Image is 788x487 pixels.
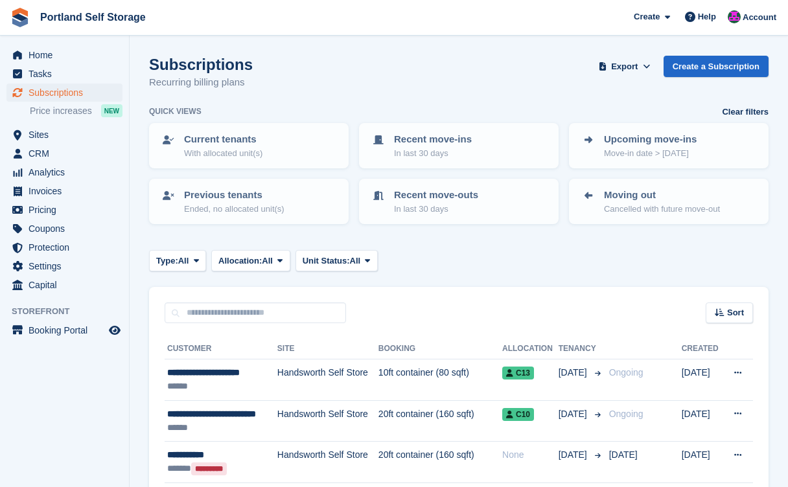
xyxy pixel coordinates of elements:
[29,220,106,238] span: Coupons
[150,180,347,223] a: Previous tenants Ended, no allocated unit(s)
[350,255,361,267] span: All
[6,65,122,83] a: menu
[634,10,660,23] span: Create
[596,56,653,77] button: Export
[378,339,502,359] th: Booking
[218,255,262,267] span: Allocation:
[394,188,478,203] p: Recent move-outs
[184,188,284,203] p: Previous tenants
[559,448,590,462] span: [DATE]
[29,126,106,144] span: Sites
[29,65,106,83] span: Tasks
[6,220,122,238] a: menu
[6,201,122,219] a: menu
[570,180,767,223] a: Moving out Cancelled with future move-out
[165,339,277,359] th: Customer
[502,448,559,462] div: None
[6,238,122,256] a: menu
[184,132,262,147] p: Current tenants
[559,339,604,359] th: Tenancy
[277,442,378,483] td: Handsworth Self Store
[29,84,106,102] span: Subscriptions
[728,10,741,23] img: David Baker
[502,339,559,359] th: Allocation
[29,201,106,219] span: Pricing
[29,257,106,275] span: Settings
[502,408,534,421] span: C10
[184,147,262,160] p: With allocated unit(s)
[29,144,106,163] span: CRM
[29,238,106,256] span: Protection
[262,255,273,267] span: All
[604,147,697,160] p: Move-in date > [DATE]
[604,188,720,203] p: Moving out
[277,339,378,359] th: Site
[101,104,122,117] div: NEW
[29,276,106,294] span: Capital
[184,203,284,216] p: Ended, no allocated unit(s)
[277,359,378,401] td: Handsworth Self Store
[722,106,769,119] a: Clear filters
[35,6,151,28] a: Portland Self Storage
[360,124,557,167] a: Recent move-ins In last 30 days
[29,46,106,64] span: Home
[12,305,129,318] span: Storefront
[303,255,350,267] span: Unit Status:
[378,400,502,442] td: 20ft container (160 sqft)
[30,105,92,117] span: Price increases
[559,407,590,421] span: [DATE]
[211,250,290,271] button: Allocation: All
[664,56,769,77] a: Create a Subscription
[378,442,502,483] td: 20ft container (160 sqft)
[6,182,122,200] a: menu
[378,359,502,401] td: 10ft container (80 sqft)
[6,321,122,339] a: menu
[295,250,378,271] button: Unit Status: All
[570,124,767,167] a: Upcoming move-ins Move-in date > [DATE]
[682,339,723,359] th: Created
[611,60,638,73] span: Export
[156,255,178,267] span: Type:
[10,8,30,27] img: stora-icon-8386f47178a22dfd0bd8f6a31ec36ba5ce8667c1dd55bd0f319d3a0aa187defe.svg
[29,321,106,339] span: Booking Portal
[394,147,472,160] p: In last 30 days
[107,323,122,338] a: Preview store
[29,163,106,181] span: Analytics
[29,182,106,200] span: Invoices
[6,46,122,64] a: menu
[394,132,472,147] p: Recent move-ins
[149,75,253,90] p: Recurring billing plans
[604,203,720,216] p: Cancelled with future move-out
[559,366,590,379] span: [DATE]
[682,400,723,442] td: [DATE]
[149,106,202,117] h6: Quick views
[150,124,347,167] a: Current tenants With allocated unit(s)
[149,56,253,73] h1: Subscriptions
[609,367,643,378] span: Ongoing
[149,250,206,271] button: Type: All
[698,10,716,23] span: Help
[682,359,723,401] td: [DATE]
[6,276,122,294] a: menu
[178,255,189,267] span: All
[682,442,723,483] td: [DATE]
[277,400,378,442] td: Handsworth Self Store
[604,132,697,147] p: Upcoming move-ins
[609,409,643,419] span: Ongoing
[394,203,478,216] p: In last 30 days
[360,180,557,223] a: Recent move-outs In last 30 days
[6,126,122,144] a: menu
[6,144,122,163] a: menu
[502,367,534,379] span: C13
[6,257,122,275] a: menu
[727,306,744,319] span: Sort
[743,11,776,24] span: Account
[30,104,122,118] a: Price increases NEW
[6,84,122,102] a: menu
[6,163,122,181] a: menu
[609,449,638,460] span: [DATE]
